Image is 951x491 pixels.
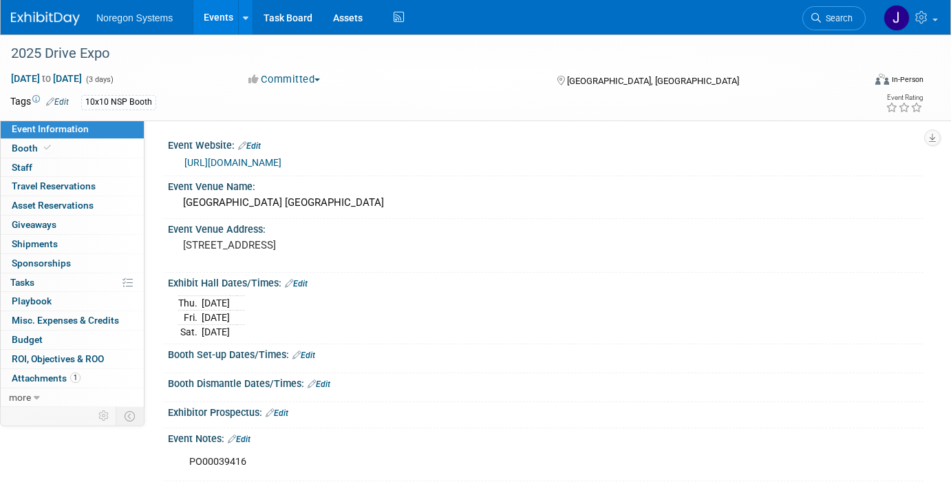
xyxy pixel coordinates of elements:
[46,97,69,107] a: Edit
[884,5,910,31] img: Johana Gil
[96,12,173,23] span: Noregon Systems
[12,219,56,230] span: Giveaways
[1,311,144,330] a: Misc. Expenses & Credits
[6,41,846,66] div: 2025 Drive Expo
[891,74,923,85] div: In-Person
[12,200,94,211] span: Asset Reservations
[10,94,69,110] td: Tags
[12,143,54,154] span: Booth
[40,73,53,84] span: to
[168,428,923,446] div: Event Notes:
[292,351,315,360] a: Edit
[12,353,104,364] span: ROI, Objectives & ROO
[12,295,52,306] span: Playbook
[9,392,31,403] span: more
[12,334,43,345] span: Budget
[168,373,923,391] div: Booth Dismantle Dates/Times:
[1,254,144,273] a: Sponsorships
[238,141,261,151] a: Edit
[1,196,144,215] a: Asset Reservations
[12,258,71,269] span: Sponsorships
[180,448,777,476] div: PO00039416
[1,120,144,138] a: Event Information
[202,311,230,325] td: [DATE]
[12,123,89,134] span: Event Information
[168,402,923,420] div: Exhibitor Prospectus:
[567,76,739,86] span: [GEOGRAPHIC_DATA], [GEOGRAPHIC_DATA]
[168,135,923,153] div: Event Website:
[178,311,202,325] td: Fri.
[10,72,83,85] span: [DATE] [DATE]
[821,13,853,23] span: Search
[308,379,330,389] a: Edit
[168,219,923,236] div: Event Venue Address:
[886,94,923,101] div: Event Rating
[228,435,250,444] a: Edit
[178,296,202,311] td: Thu.
[12,315,119,326] span: Misc. Expenses & Credits
[168,344,923,362] div: Booth Set-up Dates/Times:
[70,373,81,383] span: 1
[168,273,923,291] div: Exhibit Hall Dates/Times:
[1,369,144,388] a: Attachments1
[178,325,202,339] td: Sat.
[1,292,144,311] a: Playbook
[12,373,81,384] span: Attachments
[202,296,230,311] td: [DATE]
[183,239,468,251] pre: [STREET_ADDRESS]
[266,408,288,418] a: Edit
[116,407,145,425] td: Toggle Event Tabs
[92,407,116,425] td: Personalize Event Tab Strip
[1,388,144,407] a: more
[789,72,923,92] div: Event Format
[178,192,913,213] div: [GEOGRAPHIC_DATA] [GEOGRAPHIC_DATA]
[81,95,156,109] div: 10x10 NSP Booth
[1,331,144,349] a: Budget
[244,72,325,87] button: Committed
[285,279,308,289] a: Edit
[202,325,230,339] td: [DATE]
[1,273,144,292] a: Tasks
[11,12,80,25] img: ExhibitDay
[1,235,144,253] a: Shipments
[1,216,144,234] a: Giveaways
[12,162,32,173] span: Staff
[1,177,144,196] a: Travel Reservations
[1,139,144,158] a: Booth
[10,277,34,288] span: Tasks
[875,74,889,85] img: Format-Inperson.png
[1,158,144,177] a: Staff
[1,350,144,368] a: ROI, Objectives & ROO
[85,75,114,84] span: (3 days)
[12,180,96,191] span: Travel Reservations
[184,157,281,168] a: [URL][DOMAIN_NAME]
[12,238,58,249] span: Shipments
[168,176,923,194] div: Event Venue Name:
[802,6,866,30] a: Search
[44,144,51,152] i: Booth reservation complete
